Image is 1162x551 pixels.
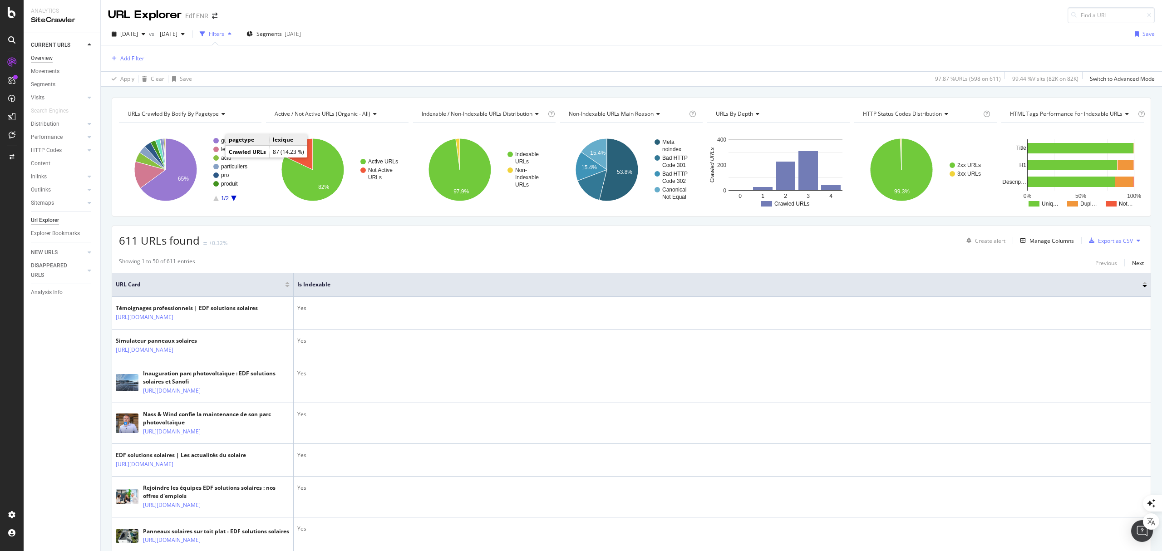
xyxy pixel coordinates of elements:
[662,139,675,145] text: Meta
[119,130,260,209] svg: A chart.
[31,261,85,280] a: DISAPPEARED URLS
[1095,257,1117,268] button: Previous
[617,169,632,175] text: 53.8%
[774,201,809,207] text: Crawled URLs
[120,30,138,38] span: 2025 Aug. 11th
[662,155,688,161] text: Bad HTTP
[1016,145,1027,151] text: Title
[515,174,539,181] text: Indexable
[116,451,246,459] div: EDF solutions solaires | Les actualités du solaire
[1085,233,1133,248] button: Export as CSV
[285,30,301,38] div: [DATE]
[126,107,253,121] h4: URLs Crawled By Botify By pagetype
[31,133,85,142] a: Performance
[31,198,85,208] a: Sitemaps
[1029,237,1074,245] div: Manage Columns
[1042,201,1059,207] text: Uniq…
[662,171,688,177] text: Bad HTTP
[203,242,207,245] img: Equal
[515,158,529,165] text: URLs
[717,162,726,168] text: 200
[368,174,382,181] text: URLs
[453,188,469,195] text: 97.9%
[221,146,238,153] text: lexique
[108,72,134,86] button: Apply
[149,30,156,38] span: vs
[861,107,981,121] h4: HTTP Status Codes Distribution
[863,110,942,118] span: HTTP Status Codes Distribution
[714,107,842,121] h4: URLs by Depth
[31,54,53,63] div: Overview
[318,184,329,190] text: 82%
[297,337,1147,345] div: Yes
[1019,162,1027,168] text: H1
[31,288,94,297] a: Analysis Info
[1010,110,1123,118] span: HTML Tags Performance for Indexable URLs
[270,134,308,146] td: lexique
[515,151,539,157] text: Indexable
[273,107,400,121] h4: Active / Not Active URLs
[1008,107,1136,121] h4: HTML Tags Performance for Indexable URLs
[31,119,85,129] a: Distribution
[31,7,93,15] div: Analytics
[243,27,305,41] button: Segments[DATE]
[143,501,201,510] a: [URL][DOMAIN_NAME]
[31,80,55,89] div: Segments
[31,133,63,142] div: Performance
[957,162,981,168] text: 2xx URLs
[31,185,51,195] div: Outlinks
[116,413,138,433] img: main image
[560,130,701,209] svg: A chart.
[143,369,290,386] div: Inauguration parc photovoltaïque : EDF solutions solaires et Sanofi
[1001,130,1144,209] div: A chart.
[31,119,59,129] div: Distribution
[709,148,715,182] text: Crawled URLs
[854,130,997,209] svg: A chart.
[116,460,173,469] a: [URL][DOMAIN_NAME]
[1095,259,1117,267] div: Previous
[707,130,850,209] svg: A chart.
[168,72,192,86] button: Save
[739,193,742,199] text: 0
[180,75,192,83] div: Save
[143,484,290,500] div: Rejoindre les équipes EDF solutions solaires : nos offres d'emplois
[368,167,393,173] text: Not Active
[266,130,407,209] div: A chart.
[143,427,201,436] a: [URL][DOMAIN_NAME]
[662,146,681,153] text: noindex
[31,288,63,297] div: Analysis Info
[590,150,606,156] text: 15.4%
[1132,259,1144,267] div: Next
[31,172,85,182] a: Inlinks
[963,233,1005,248] button: Create alert
[1086,72,1155,86] button: Switch to Advanced Mode
[957,171,981,177] text: 3xx URLs
[297,451,1147,459] div: Yes
[422,110,532,118] span: Indexable / Non-Indexable URLs distribution
[31,54,94,63] a: Overview
[209,30,224,38] div: Filters
[515,167,527,173] text: Non-
[221,195,229,202] text: 1/2
[143,536,201,545] a: [URL][DOMAIN_NAME]
[716,110,753,118] span: URLs by Depth
[226,146,270,158] td: Crawled URLs
[1098,237,1133,245] div: Export as CSV
[723,187,726,194] text: 0
[31,216,59,225] div: Url Explorer
[128,110,219,118] span: URLs Crawled By Botify By pagetype
[515,182,529,188] text: URLs
[1080,201,1097,207] text: Dupl…
[297,525,1147,533] div: Yes
[143,527,289,536] div: Panneaux solaires sur toit plat - EDF solutions solaires
[761,193,764,199] text: 1
[270,146,308,158] td: 87 (14.23 %)
[31,146,62,155] div: HTTP Codes
[116,489,138,504] img: main image
[31,248,85,257] a: NEW URLS
[221,163,247,170] text: particuliers
[116,280,283,289] span: URL Card
[935,75,1001,83] div: 97.87 % URLs ( 598 on 611 )
[368,158,398,165] text: Active URLs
